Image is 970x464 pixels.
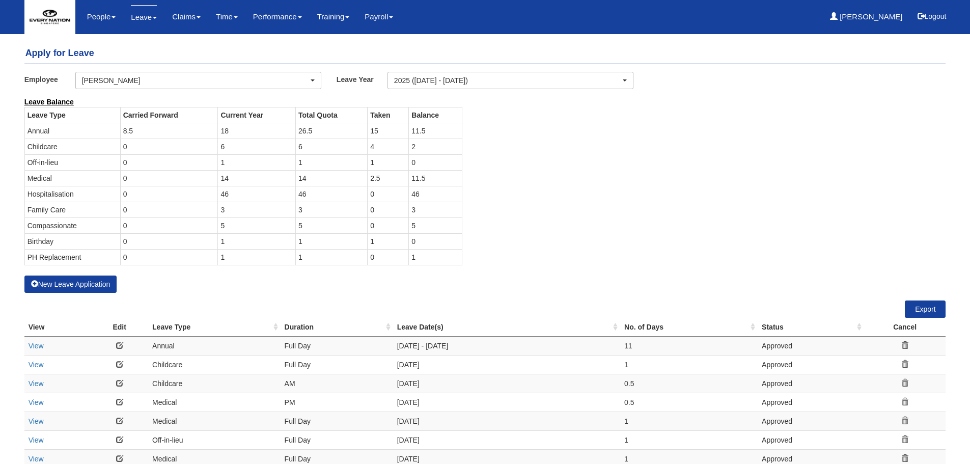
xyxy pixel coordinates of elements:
td: Approved [758,336,864,355]
td: 1 [218,249,296,265]
td: Medical [148,393,281,412]
td: Approved [758,412,864,430]
td: Family Care [24,202,120,217]
td: 46 [295,186,367,202]
a: [PERSON_NAME] [830,5,903,29]
button: New Leave Application [24,276,117,293]
td: 5 [409,217,462,233]
td: [DATE] - [DATE] [393,336,620,355]
td: Approved [758,430,864,449]
td: 0 [368,249,409,265]
td: Full Day [281,355,393,374]
td: 46 [409,186,462,202]
td: 0.5 [620,393,758,412]
td: [DATE] [393,393,620,412]
td: 11 [620,336,758,355]
a: People [87,5,116,29]
div: [PERSON_NAME] [82,75,309,86]
label: Leave Year [337,72,387,87]
td: 0 [120,170,218,186]
td: 0 [120,249,218,265]
td: AM [281,374,393,393]
td: 3 [295,202,367,217]
a: Payroll [365,5,393,29]
th: Status : activate to sort column ascending [758,318,864,337]
td: Childcare [148,355,281,374]
td: 1 [620,412,758,430]
button: Logout [910,4,954,29]
td: [DATE] [393,412,620,430]
th: Leave Type : activate to sort column ascending [148,318,281,337]
td: Childcare [24,139,120,154]
td: Full Day [281,412,393,430]
td: 5 [295,217,367,233]
td: 0 [120,233,218,249]
td: 8.5 [120,123,218,139]
td: 1 [295,154,367,170]
td: 0 [368,202,409,217]
td: Medical [148,412,281,430]
td: 0 [409,154,462,170]
td: Full Day [281,336,393,355]
td: 1 [368,233,409,249]
th: Cancel [864,318,946,337]
td: 0.5 [620,374,758,393]
td: 2 [409,139,462,154]
td: 1 [368,154,409,170]
td: Off-in-lieu [24,154,120,170]
a: Leave [131,5,157,29]
th: Balance [409,107,462,123]
td: [DATE] [393,374,620,393]
th: Leave Type [24,107,120,123]
td: 14 [218,170,296,186]
th: Total Quota [295,107,367,123]
td: 18 [218,123,296,139]
th: No. of Days : activate to sort column ascending [620,318,758,337]
td: 1 [295,233,367,249]
td: [DATE] [393,430,620,449]
a: View [29,436,44,444]
a: Export [905,301,946,318]
a: View [29,417,44,425]
a: View [29,342,44,350]
td: 0 [120,139,218,154]
td: 0 [368,217,409,233]
td: 2.5 [368,170,409,186]
td: 26.5 [295,123,367,139]
td: 1 [620,430,758,449]
th: Taken [368,107,409,123]
td: Approved [758,393,864,412]
td: Birthday [24,233,120,249]
td: 1 [295,249,367,265]
td: Off-in-lieu [148,430,281,449]
td: 0 [368,186,409,202]
td: PH Replacement [24,249,120,265]
a: Performance [253,5,302,29]
td: 1 [620,355,758,374]
iframe: chat widget [927,423,960,454]
td: Compassionate [24,217,120,233]
td: 0 [120,154,218,170]
td: 1 [218,154,296,170]
button: [PERSON_NAME] [75,72,321,89]
th: Edit [91,318,148,337]
td: 3 [409,202,462,217]
td: Approved [758,355,864,374]
th: Carried Forward [120,107,218,123]
td: 0 [409,233,462,249]
td: 46 [218,186,296,202]
td: 4 [368,139,409,154]
td: Hospitalisation [24,186,120,202]
td: 5 [218,217,296,233]
td: Annual [148,336,281,355]
td: [DATE] [393,355,620,374]
th: View [24,318,91,337]
div: 2025 ([DATE] - [DATE]) [394,75,621,86]
h4: Apply for Leave [24,43,946,64]
td: Annual [24,123,120,139]
td: 14 [295,170,367,186]
label: Employee [24,72,75,87]
td: PM [281,393,393,412]
td: 6 [218,139,296,154]
a: Claims [172,5,201,29]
